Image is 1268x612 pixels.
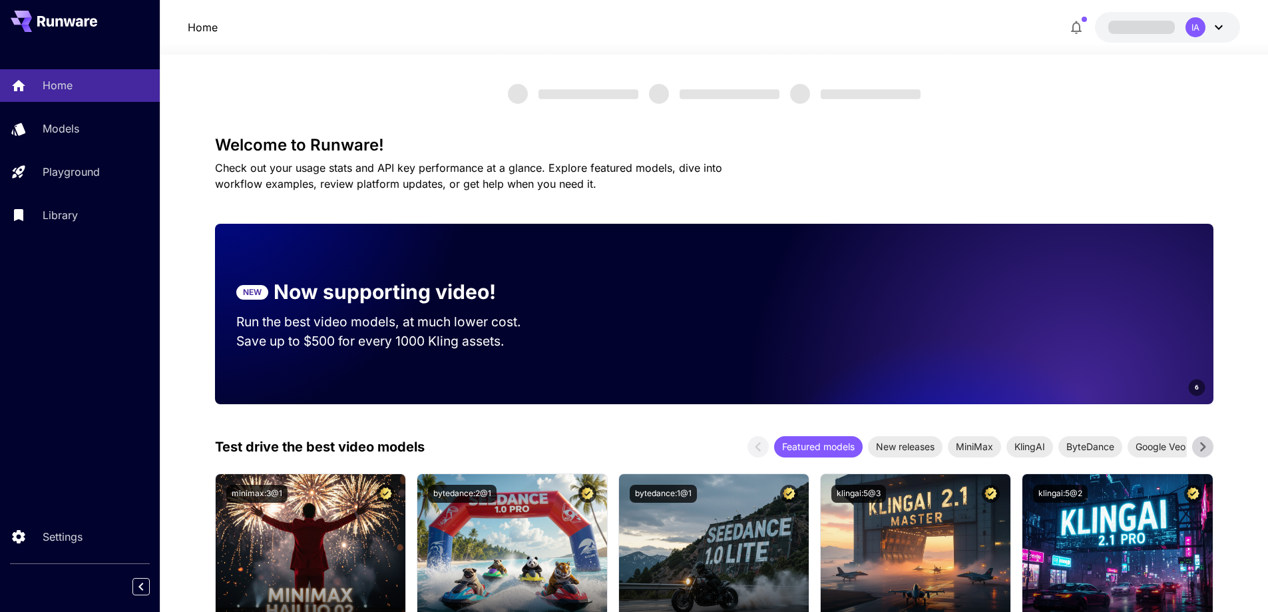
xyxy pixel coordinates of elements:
p: Models [43,121,79,137]
p: Playground [43,164,100,180]
span: Google Veo [1128,440,1193,454]
button: klingai:5@2 [1033,485,1088,503]
h3: Welcome to Runware! [215,136,1213,154]
span: Check out your usage stats and API key performance at a glance. Explore featured models, dive int... [215,161,722,190]
button: bytedance:2@1 [428,485,497,503]
button: Certified Model – Vetted for best performance and includes a commercial license. [982,485,1000,503]
div: KlingAI [1006,436,1053,458]
div: New releases [868,436,943,458]
span: 6 [1195,382,1199,392]
p: Now supporting video! [274,277,496,307]
div: Collapse sidebar [142,575,160,599]
p: NEW [243,286,262,298]
span: Featured models [774,440,863,454]
span: KlingAI [1006,440,1053,454]
span: ByteDance [1058,440,1122,454]
p: Home [43,77,73,93]
p: Run the best video models, at much lower cost. [236,312,546,332]
button: Certified Model – Vetted for best performance and includes a commercial license. [377,485,395,503]
button: Collapse sidebar [132,578,150,595]
button: Certified Model – Vetted for best performance and includes a commercial license. [780,485,798,503]
button: IA [1095,12,1240,43]
button: Certified Model – Vetted for best performance and includes a commercial license. [1184,485,1202,503]
div: Featured models [774,436,863,458]
div: MiniMax [948,436,1001,458]
span: MiniMax [948,440,1001,454]
div: ByteDance [1058,436,1122,458]
p: Library [43,207,78,223]
button: bytedance:1@1 [630,485,697,503]
a: Home [188,19,218,35]
button: minimax:3@1 [226,485,288,503]
p: Save up to $500 for every 1000 Kling assets. [236,332,546,351]
nav: breadcrumb [188,19,218,35]
div: IA [1185,17,1205,37]
span: New releases [868,440,943,454]
button: klingai:5@3 [831,485,886,503]
p: Settings [43,529,83,545]
button: Certified Model – Vetted for best performance and includes a commercial license. [578,485,596,503]
div: Google Veo [1128,436,1193,458]
p: Test drive the best video models [215,437,425,457]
